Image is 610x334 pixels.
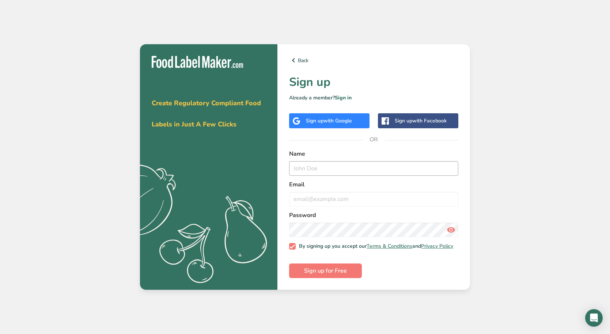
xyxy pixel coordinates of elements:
[335,94,352,101] a: Sign in
[289,192,458,206] input: email@example.com
[304,266,347,275] span: Sign up for Free
[412,117,447,124] span: with Facebook
[152,99,261,129] span: Create Regulatory Compliant Food Labels in Just A Few Clicks
[296,243,454,250] span: By signing up you accept our and
[306,117,352,125] div: Sign up
[289,263,362,278] button: Sign up for Free
[367,243,412,250] a: Terms & Conditions
[289,180,458,189] label: Email
[289,73,458,91] h1: Sign up
[363,129,385,151] span: OR
[421,243,453,250] a: Privacy Policy
[289,56,458,65] a: Back
[323,117,352,124] span: with Google
[395,117,447,125] div: Sign up
[289,94,458,102] p: Already a member?
[289,211,458,220] label: Password
[289,149,458,158] label: Name
[289,161,458,176] input: John Doe
[152,56,243,68] img: Food Label Maker
[585,309,603,327] div: Open Intercom Messenger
